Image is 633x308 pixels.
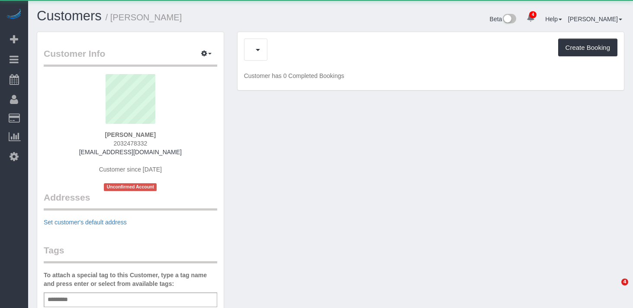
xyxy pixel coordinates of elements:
[529,11,537,18] span: 4
[545,16,562,23] a: Help
[44,219,127,226] a: Set customer's default address
[99,166,162,173] span: Customer since [DATE]
[244,71,617,80] p: Customer has 0 Completed Bookings
[106,13,182,22] small: / [PERSON_NAME]
[44,271,217,288] label: To attach a special tag to this Customer, type a tag name and press enter or select from availabl...
[490,16,517,23] a: Beta
[502,14,516,25] img: New interface
[44,47,217,67] legend: Customer Info
[621,279,628,285] span: 4
[105,131,156,138] strong: [PERSON_NAME]
[5,9,22,21] img: Automaid Logo
[558,39,617,57] button: Create Booking
[79,149,182,156] a: [EMAIL_ADDRESS][DOMAIN_NAME]
[37,8,102,23] a: Customers
[604,279,624,299] iframe: Intercom live chat
[568,16,622,23] a: [PERSON_NAME]
[44,244,217,263] legend: Tags
[522,9,539,28] a: 4
[113,140,147,147] span: 2032478332
[104,183,157,191] span: Unconfirmed Account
